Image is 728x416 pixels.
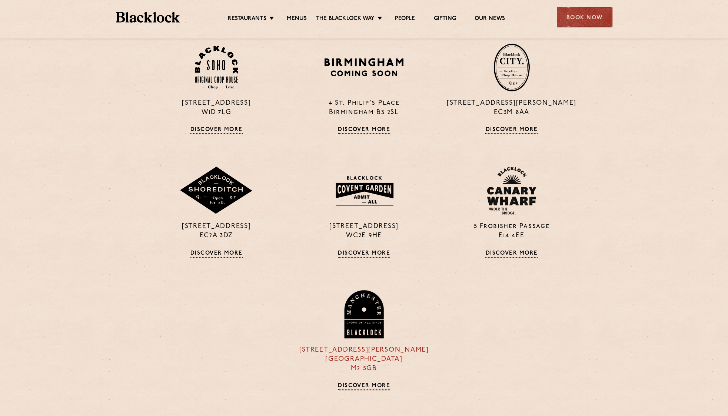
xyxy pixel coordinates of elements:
[148,99,285,117] p: [STREET_ADDRESS] W1D 7LG
[287,15,307,23] a: Menus
[338,127,390,134] a: Discover More
[316,15,375,23] a: The Blacklock Way
[343,290,385,338] img: BL_Manchester_Logo-bleed.png
[296,99,432,117] p: 4 St. Philip's Place Birmingham B3 2SL
[338,383,390,390] a: Discover More
[116,12,180,23] img: BL_Textured_Logo-footer-cropped.svg
[190,127,243,134] a: Discover More
[557,7,612,27] div: Book Now
[487,167,536,215] img: BL_CW_Logo_Website.svg
[485,127,538,134] a: Discover More
[296,222,432,241] p: [STREET_ADDRESS] WC2E 9HE
[148,222,285,241] p: [STREET_ADDRESS] EC2A 3DZ
[433,15,456,23] a: Gifting
[338,250,390,258] a: Discover More
[443,99,580,117] p: [STREET_ADDRESS][PERSON_NAME] EC3M 8AA
[195,46,238,89] img: Soho-stamp-default.svg
[328,171,400,210] img: BLA_1470_CoventGarden_Website_Solid.svg
[493,43,530,91] img: City-stamp-default.svg
[443,222,580,241] p: 5 Frobisher Passage E14 4EE
[485,250,538,258] a: Discover More
[190,250,243,258] a: Discover More
[228,15,266,23] a: Restaurants
[296,346,432,373] p: [STREET_ADDRESS][PERSON_NAME] [GEOGRAPHIC_DATA] M2 5GB
[323,56,405,79] img: BIRMINGHAM-P22_-e1747915156957.png
[179,167,253,215] img: Shoreditch-stamp-v2-default.svg
[395,15,415,23] a: People
[475,15,505,23] a: Our News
